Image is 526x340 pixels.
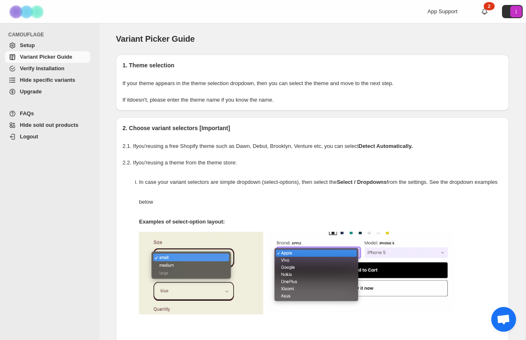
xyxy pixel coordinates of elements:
a: Hide sold out products [5,119,90,131]
h2: 1. Theme selection [122,61,502,69]
a: Hide specific variants [5,74,90,86]
strong: Examples of select-option layout: [139,219,225,225]
span: Setup [20,42,35,48]
div: Open chat [491,307,516,332]
img: Camouflage [7,0,48,23]
span: Logout [20,133,38,140]
p: 2.2. If you're using a theme from the theme store: [122,159,502,167]
span: Avatar with initials 1 [510,6,522,17]
span: FAQs [20,110,34,117]
span: Hide specific variants [20,77,75,83]
span: CAMOUFLAGE [8,31,94,38]
span: Hide sold out products [20,122,79,128]
p: In case your variant selectors are simple dropdown (select-options), then select the from the set... [139,172,502,212]
a: FAQs [5,108,90,119]
p: 2.1. If you're using a free Shopify theme such as Dawn, Debut, Brooklyn, Venture etc, you can select [122,142,502,150]
a: Variant Picker Guide [5,51,90,63]
h2: 2. Choose variant selectors [Important] [122,124,502,132]
button: Avatar with initials 1 [502,5,523,18]
a: Logout [5,131,90,143]
p: If your theme appears in the theme selection dropdown, then you can select the theme and move to ... [122,79,502,88]
a: Upgrade [5,86,90,97]
a: 2 [480,7,489,16]
img: camouflage-select-options [139,232,263,314]
a: Verify Installation [5,63,90,74]
text: 1 [515,9,517,14]
span: Verify Installation [20,65,65,71]
strong: Detect Automatically. [359,143,413,149]
span: App Support [428,8,457,14]
span: Upgrade [20,88,42,95]
span: Variant Picker Guide [116,34,195,43]
div: 2 [484,2,495,10]
strong: Select / Dropdowns [337,179,387,185]
img: camouflage-select-options-2 [267,232,454,314]
a: Setup [5,40,90,51]
span: Variant Picker Guide [20,54,72,60]
p: If it doesn't , please enter the theme name if you know the name. [122,96,502,104]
